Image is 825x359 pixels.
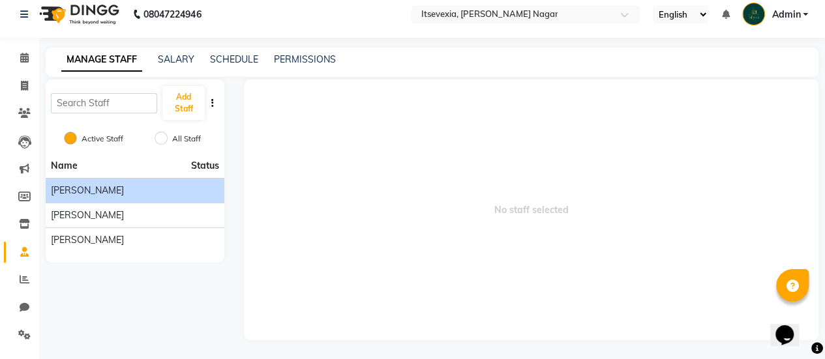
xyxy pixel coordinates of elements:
iframe: chat widget [770,307,812,346]
span: [PERSON_NAME] [51,208,124,222]
span: [PERSON_NAME] [51,184,124,197]
label: Active Staff [82,133,123,145]
label: All Staff [172,133,201,145]
a: MANAGE STAFF [61,48,142,72]
a: PERMISSIONS [274,53,336,65]
span: Admin [772,8,800,22]
span: No staff selected [244,79,818,340]
button: Add Staff [162,86,204,120]
a: SCHEDULE [210,53,258,65]
input: Search Staff [51,93,157,113]
img: Admin [742,3,765,25]
span: [PERSON_NAME] [51,233,124,247]
span: Status [191,159,219,173]
a: SALARY [158,53,194,65]
span: Name [51,160,78,171]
